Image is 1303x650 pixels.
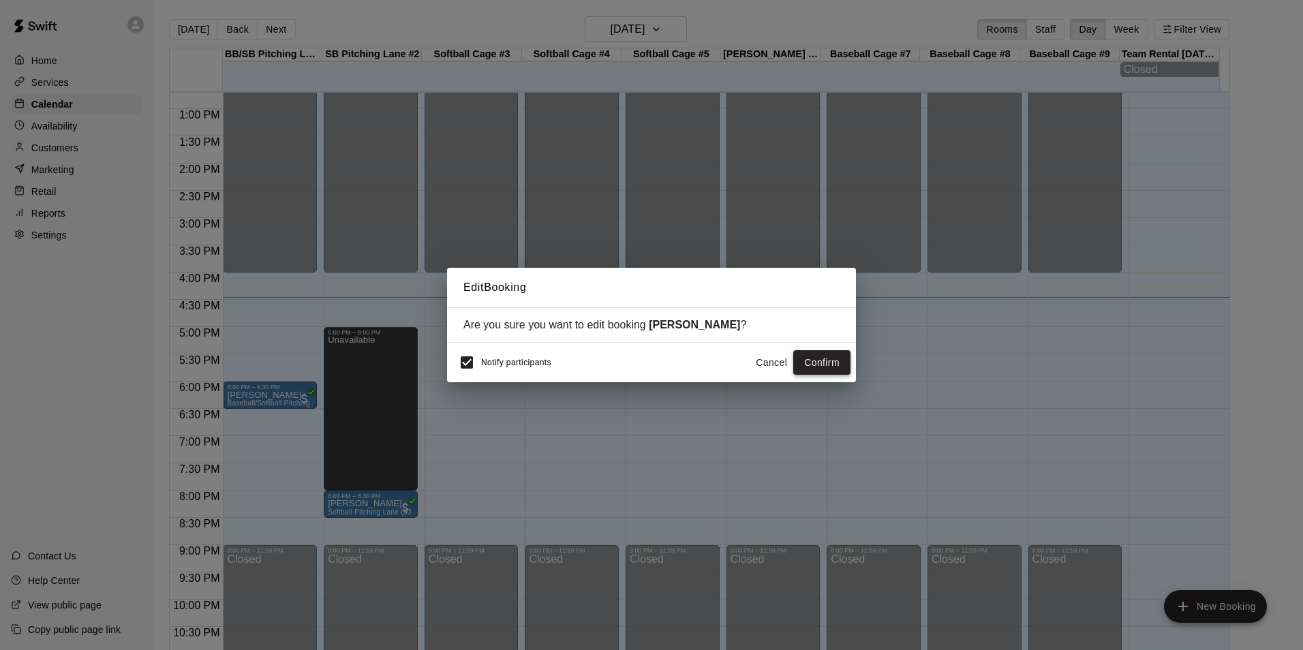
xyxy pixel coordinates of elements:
button: Confirm [793,350,850,375]
button: Cancel [750,350,793,375]
span: Notify participants [481,358,551,367]
div: Are you sure you want to edit booking ? [463,319,840,331]
strong: [PERSON_NAME] [649,319,740,330]
h2: Edit Booking [447,268,856,307]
